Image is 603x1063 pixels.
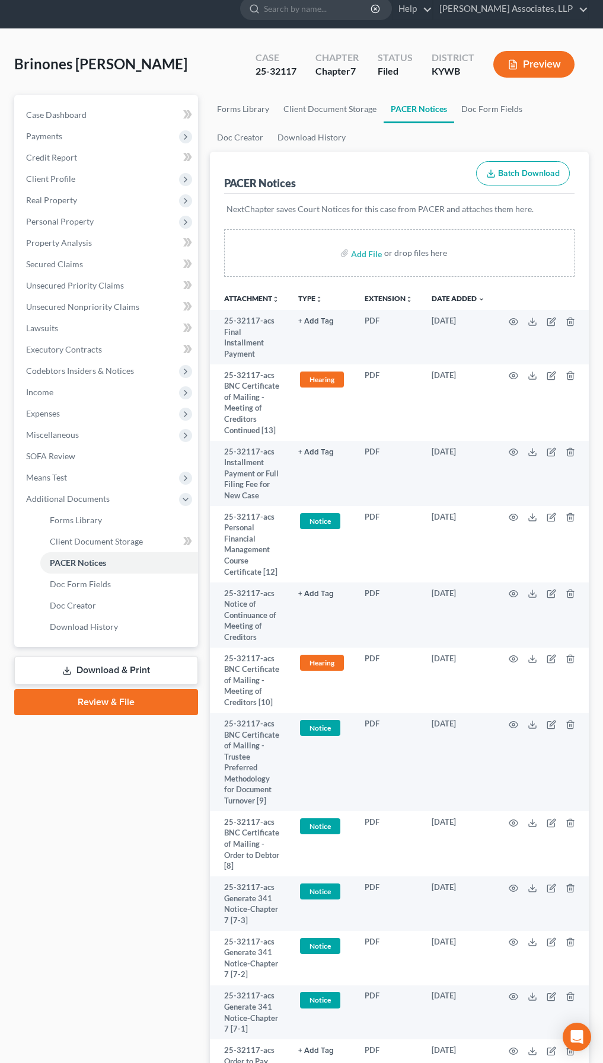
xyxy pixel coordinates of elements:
span: Notice [300,992,340,1008]
td: PDF [355,310,422,364]
button: + Add Tag [298,1047,334,1055]
td: [DATE] [422,876,494,931]
button: Preview [493,51,575,78]
td: [DATE] [422,811,494,876]
span: Miscellaneous [26,430,79,440]
a: Download & Print [14,657,198,684]
span: Credit Report [26,152,77,162]
span: Unsecured Priority Claims [26,280,124,290]
span: Download History [50,622,118,632]
div: KYWB [432,65,474,78]
a: Notice [298,882,346,901]
a: Download History [40,616,198,638]
span: Hearing [300,655,344,671]
span: Notice [300,513,340,529]
td: [DATE] [422,931,494,985]
span: Personal Property [26,216,94,226]
span: PACER Notices [50,558,106,568]
a: Notice [298,718,346,738]
span: Brinones [PERSON_NAME] [14,55,187,72]
span: 7 [350,65,356,76]
span: Notice [300,720,340,736]
td: 25-32117-acs BNC Certificate of Mailing - Meeting of Creditors Continued [13] [210,364,289,441]
td: [DATE] [422,310,494,364]
a: Hearing [298,370,346,389]
button: + Add Tag [298,449,334,456]
span: Codebtors Insiders & Notices [26,366,134,376]
td: PDF [355,811,422,876]
a: Property Analysis [17,232,198,254]
a: Notice [298,817,346,836]
a: Client Document Storage [40,531,198,552]
td: PDF [355,713,422,811]
td: 25-32117-acs Generate 341 Notice-Chapter 7 [7-3] [210,876,289,931]
a: Download History [270,123,353,152]
a: + Add Tag [298,588,346,599]
a: Notice [298,990,346,1010]
td: [DATE] [422,582,494,648]
span: Payments [26,131,62,141]
td: [DATE] [422,441,494,506]
button: + Add Tag [298,590,334,598]
a: Notice [298,511,346,531]
td: [DATE] [422,713,494,811]
a: PACER Notices [384,95,454,123]
span: Property Analysis [26,238,92,248]
div: 25-32117 [256,65,296,78]
td: 25-32117-acs Notice of Continuance of Meeting of Creditors [210,582,289,648]
i: unfold_more [272,296,279,303]
div: Chapter [315,65,359,78]
button: + Add Tag [298,318,334,325]
span: Income [26,387,53,397]
td: [DATE] [422,648,494,713]
div: PACER Notices [224,176,296,190]
a: Executory Contracts [17,339,198,360]
a: Doc Creator [40,595,198,616]
a: Client Document Storage [276,95,384,123]
span: Lawsuits [26,323,58,333]
a: Hearing [298,653,346,673]
span: Doc Creator [50,600,96,610]
div: Case [256,51,296,65]
a: Extensionunfold_more [365,294,413,303]
span: Doc Form Fields [50,579,111,589]
div: Status [378,51,413,65]
td: 25-32117-acs Installment Payment or Full Filing Fee for New Case [210,441,289,506]
div: Open Intercom Messenger [563,1023,591,1051]
i: unfold_more [315,296,323,303]
i: expand_more [478,296,485,303]
a: Review & File [14,689,198,715]
td: 25-32117-acs BNC Certificate of Mailing - Trustee Preferred Methodology for Document Turnover [9] [210,713,289,811]
td: PDF [355,582,422,648]
a: Doc Form Fields [40,574,198,595]
span: Means Test [26,472,67,482]
div: Chapter [315,51,359,65]
td: [DATE] [422,364,494,441]
td: [DATE] [422,985,494,1040]
button: TYPEunfold_more [298,295,323,303]
a: PACER Notices [40,552,198,574]
p: NextChapter saves Court Notices for this case from PACER and attaches them here. [226,203,572,215]
a: Forms Library [40,510,198,531]
span: Unsecured Nonpriority Claims [26,302,139,312]
a: Credit Report [17,147,198,168]
td: PDF [355,931,422,985]
span: Notice [300,938,340,954]
td: PDF [355,876,422,931]
a: + Add Tag [298,1045,346,1056]
span: Real Property [26,195,77,205]
i: unfold_more [406,296,413,303]
a: Doc Creator [210,123,270,152]
a: + Add Tag [298,446,346,457]
td: 25-32117-acs Generate 341 Notice-Chapter 7 [7-1] [210,985,289,1040]
td: 25-32117-acs Final Installment Payment [210,310,289,364]
a: SOFA Review [17,446,198,467]
td: PDF [355,985,422,1040]
a: Attachmentunfold_more [224,294,279,303]
span: Client Profile [26,174,75,184]
a: Notice [298,936,346,956]
span: Batch Download [498,168,560,178]
span: Client Document Storage [50,536,143,546]
td: 25-32117-acs Personal Financial Management Course Certificate [12] [210,506,289,582]
div: Filed [378,65,413,78]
